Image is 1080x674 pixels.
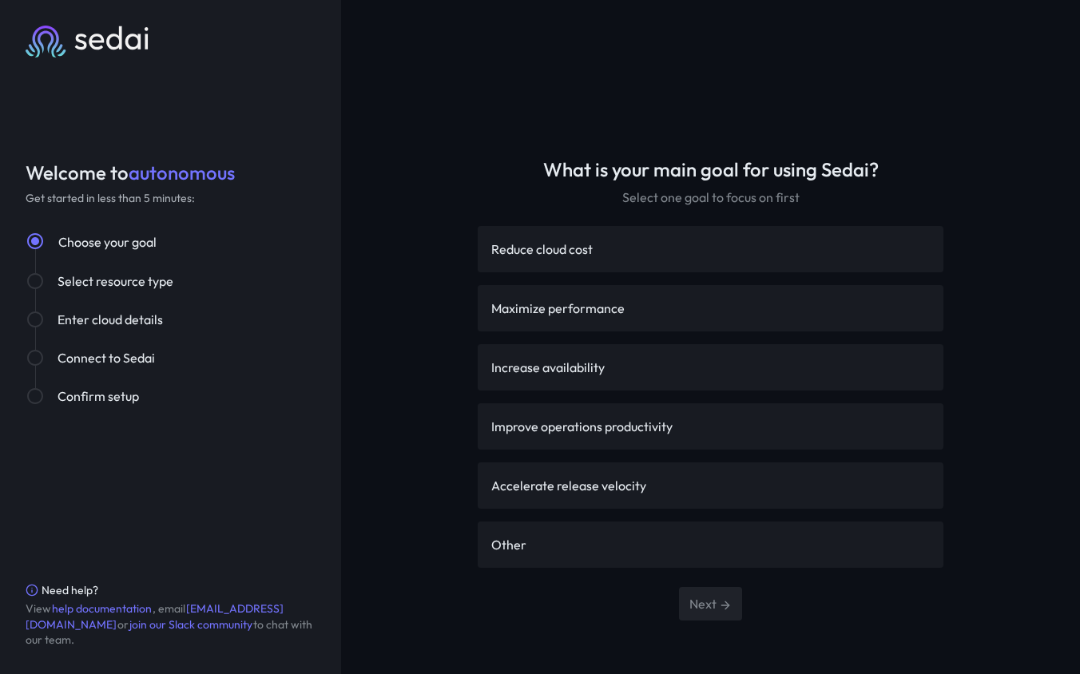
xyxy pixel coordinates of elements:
div: Improve operations productivity [478,403,943,450]
div: Welcome to [26,161,316,184]
div: Other [478,521,943,568]
div: View , email or to chat with our team. [26,601,316,648]
div: Select one goal to focus on first [622,188,800,207]
div: Need help? [42,583,98,599]
div: Increase availability [491,358,605,377]
div: Connect to Sedai [58,348,316,367]
a: help documentation [51,601,153,617]
div: What is your main goal for using Sedai? [543,158,879,181]
span: autonomous [129,161,235,184]
div: Other [491,535,526,554]
div: Maximize performance [478,285,943,331]
div: Accelerate release velocity [491,476,646,495]
div: Enter cloud details [58,310,316,329]
button: Choose your goal [58,232,157,252]
div: Maximize performance [491,299,625,318]
a: join our Slack community [129,617,253,632]
div: Improve operations productivity [491,417,673,436]
div: Accelerate release velocity [478,462,943,509]
div: Increase availability [478,344,943,391]
div: Select resource type [58,272,316,291]
a: [EMAIL_ADDRESS][DOMAIN_NAME] [26,601,284,632]
div: Confirm setup [58,387,316,406]
div: Reduce cloud cost [491,240,593,259]
div: Reduce cloud cost [478,226,943,272]
div: Get started in less than 5 minutes: [26,191,316,207]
